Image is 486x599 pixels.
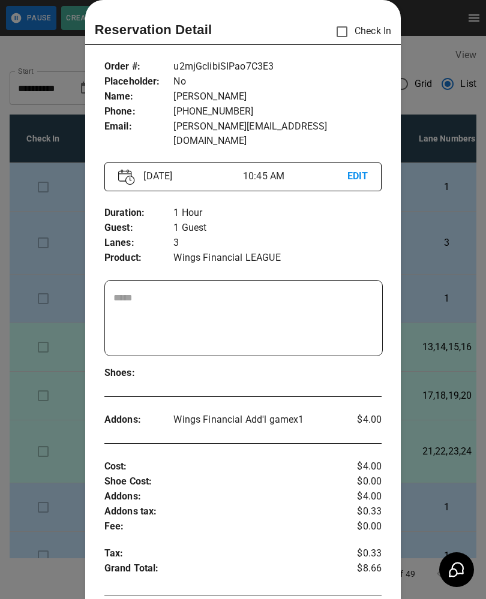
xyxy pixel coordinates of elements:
[173,104,382,119] p: [PHONE_NUMBER]
[104,119,174,134] p: Email :
[104,89,174,104] p: Name :
[173,89,382,104] p: [PERSON_NAME]
[173,251,382,266] p: Wings Financial LEAGUE
[173,413,335,427] p: Wings Financial Add'l game x 1
[335,561,382,579] p: $8.66
[139,169,243,183] p: [DATE]
[329,19,391,44] p: Check In
[104,504,335,519] p: Addons tax :
[118,169,135,185] img: Vector
[104,489,335,504] p: Addons :
[173,206,382,221] p: 1 Hour
[173,74,382,89] p: No
[104,561,335,579] p: Grand Total :
[335,546,382,561] p: $0.33
[104,366,174,381] p: Shoes :
[104,546,335,561] p: Tax :
[173,236,382,251] p: 3
[104,59,174,74] p: Order # :
[335,474,382,489] p: $0.00
[173,119,382,148] p: [PERSON_NAME][EMAIL_ADDRESS][DOMAIN_NAME]
[335,459,382,474] p: $4.00
[335,489,382,504] p: $4.00
[104,74,174,89] p: Placeholder :
[104,519,335,534] p: Fee :
[347,169,368,184] p: EDIT
[104,104,174,119] p: Phone :
[104,474,335,489] p: Shoe Cost :
[104,221,174,236] p: Guest :
[173,59,382,74] p: u2mjGclibiSIPao7C3E3
[243,169,347,183] p: 10:45 AM
[104,251,174,266] p: Product :
[335,413,382,427] p: $4.00
[104,236,174,251] p: Lanes :
[335,504,382,519] p: $0.33
[335,519,382,534] p: $0.00
[104,413,174,428] p: Addons :
[104,206,174,221] p: Duration :
[104,459,335,474] p: Cost :
[95,20,212,40] p: Reservation Detail
[173,221,382,236] p: 1 Guest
